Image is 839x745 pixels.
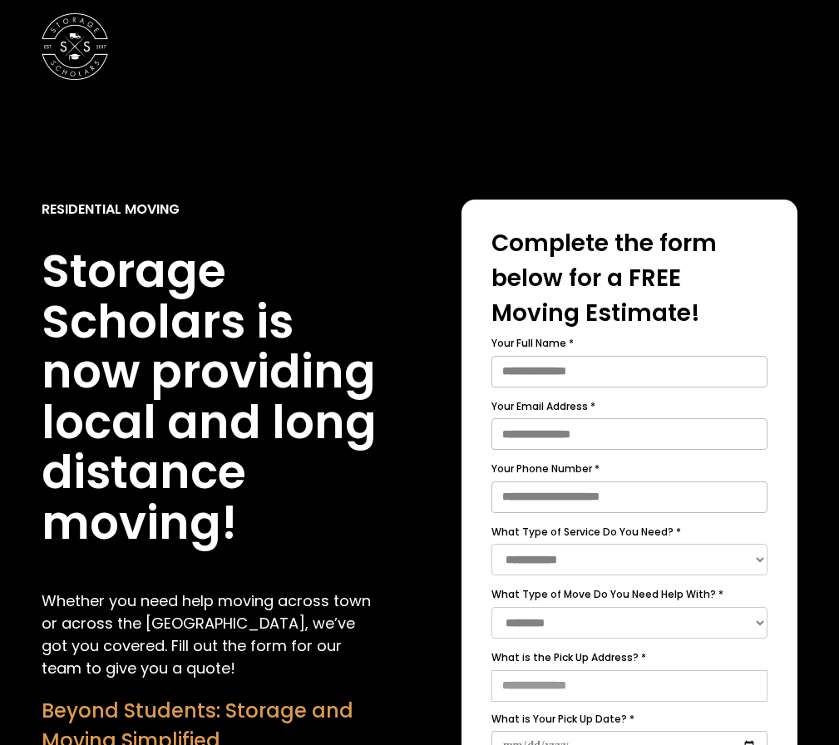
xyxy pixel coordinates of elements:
[491,649,767,667] label: What is the Pick Up Address? *
[42,590,378,679] p: Whether you need help moving across town or across the [GEOGRAPHIC_DATA], we’ve got you covered. ...
[42,200,180,220] div: Residential Moving
[491,397,767,416] label: Your Email Address *
[42,13,108,80] img: Storage Scholars main logo
[491,710,767,728] label: What is Your Pick Up Date? *
[491,460,767,478] label: Your Phone Number *
[491,523,767,541] label: What Type of Service Do You Need? *
[42,246,378,548] h1: Storage Scholars is now providing local and long distance moving!
[491,585,767,604] label: What Type of Move Do You Need Help With? *
[491,226,767,331] div: Complete the form below for a FREE Moving Estimate!
[491,334,767,353] label: Your Full Name *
